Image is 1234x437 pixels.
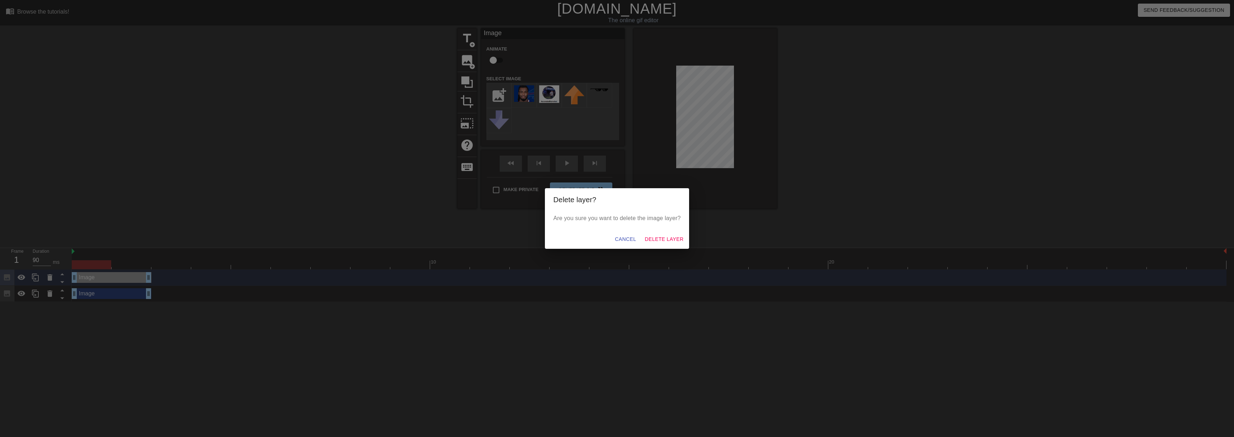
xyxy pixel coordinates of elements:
[645,235,683,244] span: Delete Layer
[554,194,681,205] h2: Delete layer?
[615,235,636,244] span: Cancel
[642,233,686,246] button: Delete Layer
[554,214,681,223] p: Are you sure you want to delete the image layer?
[612,233,639,246] button: Cancel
